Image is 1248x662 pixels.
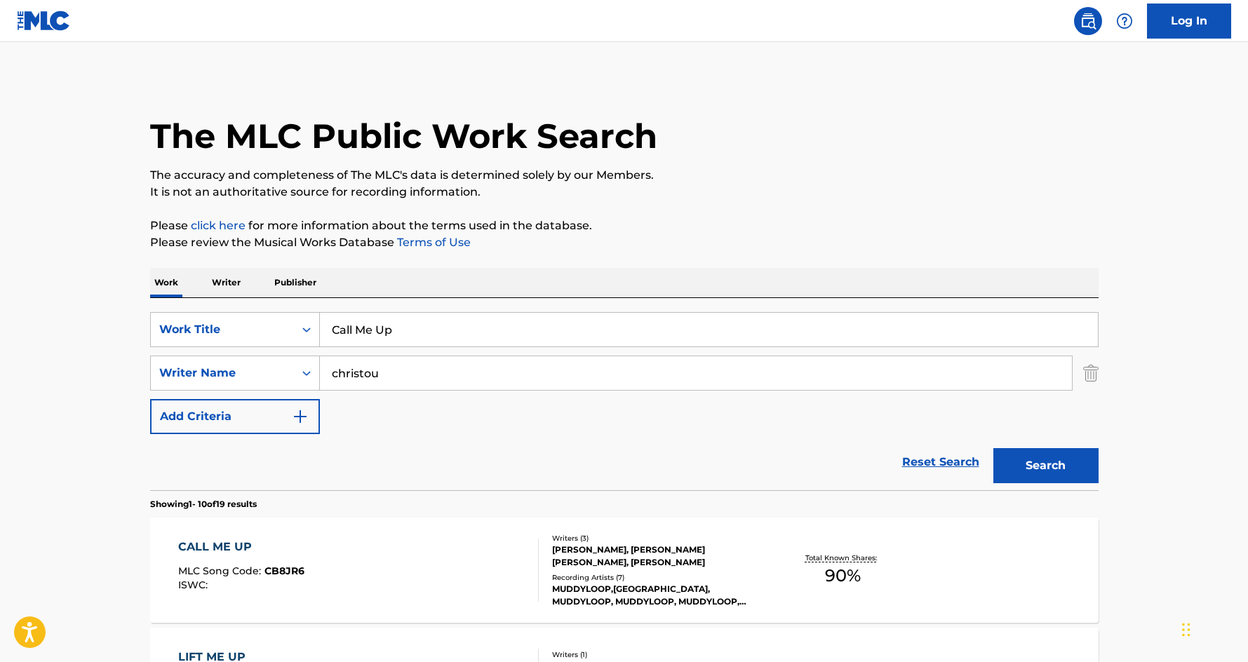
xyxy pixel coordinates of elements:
p: Writer [208,268,245,297]
a: CALL ME UPMLC Song Code:CB8JR6ISWC:Writers (3)[PERSON_NAME], [PERSON_NAME] [PERSON_NAME], [PERSON... [150,518,1099,623]
p: Work [150,268,182,297]
iframe: Chat Widget [1178,595,1248,662]
div: Recording Artists ( 7 ) [552,572,764,583]
iframe: Resource Center [1209,439,1248,552]
img: help [1116,13,1133,29]
div: Writers ( 3 ) [552,533,764,543]
p: Showing 1 - 10 of 19 results [150,498,257,511]
a: Reset Search [895,447,986,478]
button: Search [993,448,1099,483]
div: Work Title [159,321,286,338]
h1: The MLC Public Work Search [150,115,657,157]
span: ISWC : [178,579,211,591]
p: Publisher [270,268,321,297]
img: Delete Criterion [1083,356,1099,391]
p: Total Known Shares: [805,553,880,563]
span: CB8JR6 [264,565,304,577]
p: The accuracy and completeness of The MLC's data is determined solely by our Members. [150,167,1099,184]
p: It is not an authoritative source for recording information. [150,184,1099,201]
img: 9d2ae6d4665cec9f34b9.svg [292,408,309,425]
div: MUDDYLOOP,[GEOGRAPHIC_DATA], MUDDYLOOP, MUDDYLOOP, MUDDYLOOP, MUDDYLOOP|[GEOGRAPHIC_DATA] [552,583,764,608]
a: click here [191,219,246,232]
div: [PERSON_NAME], [PERSON_NAME] [PERSON_NAME], [PERSON_NAME] [552,543,764,569]
a: Log In [1147,4,1231,39]
span: 90 % [825,563,861,588]
a: Terms of Use [394,236,471,249]
div: Help [1111,7,1139,35]
button: Add Criteria [150,399,320,434]
p: Please review the Musical Works Database [150,234,1099,251]
div: Writer Name [159,365,286,381]
div: CALL ME UP [178,539,304,555]
a: Public Search [1074,7,1102,35]
p: Please for more information about the terms used in the database. [150,217,1099,234]
form: Search Form [150,312,1099,490]
div: Writers ( 1 ) [552,649,764,660]
div: Drag [1182,609,1190,651]
img: search [1080,13,1096,29]
span: MLC Song Code : [178,565,264,577]
img: MLC Logo [17,11,71,31]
